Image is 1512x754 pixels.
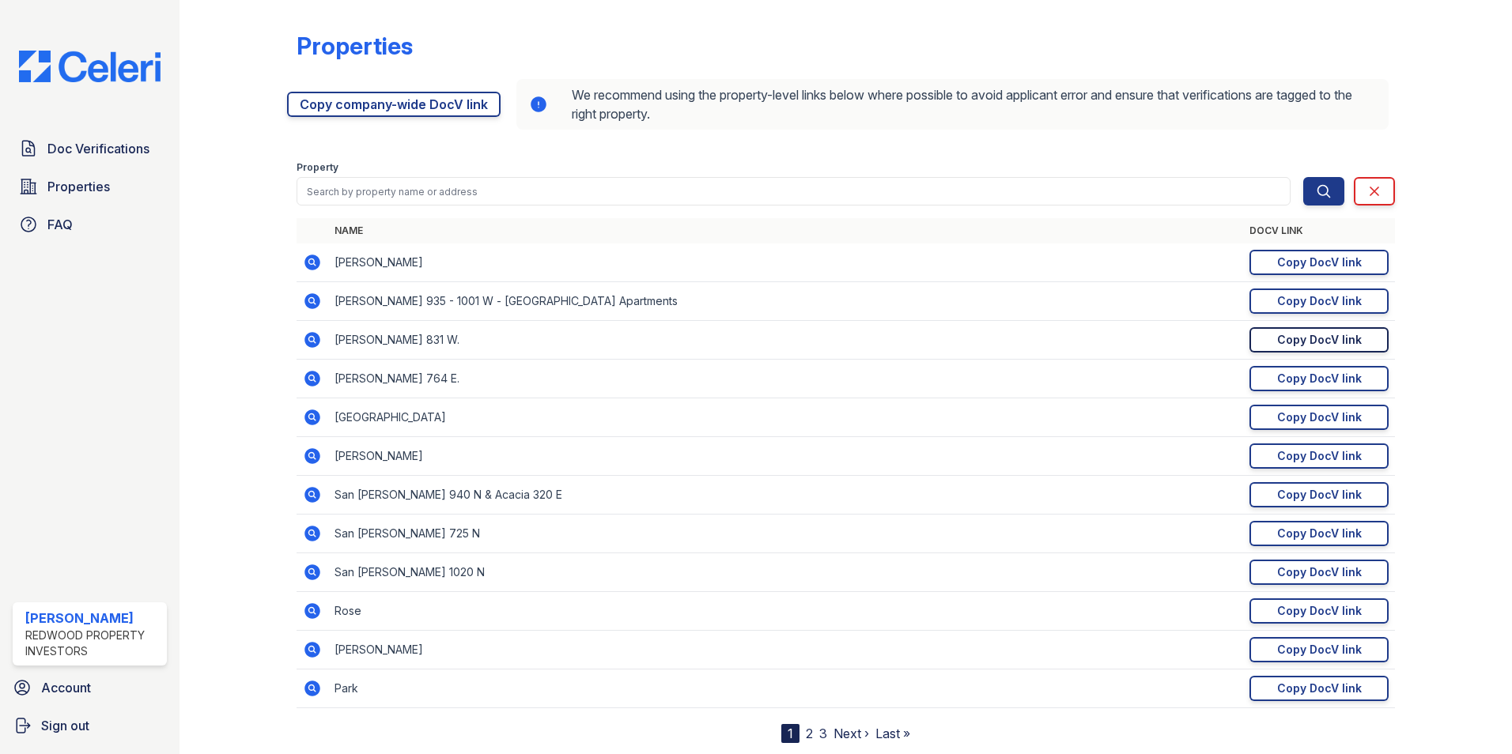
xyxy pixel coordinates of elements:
[1249,598,1389,624] a: Copy DocV link
[41,678,91,697] span: Account
[328,476,1243,515] td: San [PERSON_NAME] 940 N & Acacia 320 E
[1277,564,1362,580] div: Copy DocV link
[328,218,1243,243] th: Name
[1277,293,1362,309] div: Copy DocV link
[47,215,73,234] span: FAQ
[25,628,161,659] div: Redwood Property Investors
[1277,526,1362,541] div: Copy DocV link
[1249,521,1389,546] a: Copy DocV link
[328,631,1243,669] td: [PERSON_NAME]
[1243,218,1395,243] th: DocV Link
[328,360,1243,398] td: [PERSON_NAME] 764 E.
[875,726,910,741] a: Last »
[833,726,869,741] a: Next ›
[13,171,167,202] a: Properties
[1249,560,1389,585] a: Copy DocV link
[1249,288,1389,314] a: Copy DocV link
[1277,409,1362,425] div: Copy DocV link
[1277,603,1362,619] div: Copy DocV link
[806,726,813,741] a: 2
[47,139,149,158] span: Doc Verifications
[13,209,167,240] a: FAQ
[1277,371,1362,386] div: Copy DocV link
[1249,676,1389,701] a: Copy DocV link
[1277,254,1362,270] div: Copy DocV link
[328,437,1243,476] td: [PERSON_NAME]
[1277,448,1362,464] div: Copy DocV link
[1277,680,1362,696] div: Copy DocV link
[6,710,173,741] a: Sign out
[1277,332,1362,348] div: Copy DocV link
[819,726,827,741] a: 3
[1249,443,1389,469] a: Copy DocV link
[41,716,89,735] span: Sign out
[328,515,1243,553] td: San [PERSON_NAME] 725 N
[47,177,110,196] span: Properties
[1277,642,1362,658] div: Copy DocV link
[328,592,1243,631] td: Rose
[25,609,161,628] div: [PERSON_NAME]
[328,321,1243,360] td: [PERSON_NAME] 831 W.
[1277,487,1362,503] div: Copy DocV link
[297,32,413,60] div: Properties
[1249,250,1389,275] a: Copy DocV link
[328,553,1243,592] td: San [PERSON_NAME] 1020 N
[297,161,338,174] label: Property
[1249,405,1389,430] a: Copy DocV link
[13,133,167,164] a: Doc Verifications
[287,92,501,117] a: Copy company-wide DocV link
[1249,482,1389,507] a: Copy DocV link
[1249,637,1389,662] a: Copy DocV link
[1249,366,1389,391] a: Copy DocV link
[516,79,1389,130] div: We recommend using the property-level links below where possible to avoid applicant error and ens...
[328,243,1243,282] td: [PERSON_NAME]
[328,669,1243,708] td: Park
[297,177,1291,205] input: Search by property name or address
[6,672,173,703] a: Account
[328,398,1243,437] td: [GEOGRAPHIC_DATA]
[1249,327,1389,352] a: Copy DocV link
[781,724,799,743] div: 1
[6,51,173,82] img: CE_Logo_Blue-a8612792a0a2168367f1c8372b55b34899dd931a85d93a1a3d3e32e68fde9ad4.png
[328,282,1243,321] td: [PERSON_NAME] 935 - 1001 W - [GEOGRAPHIC_DATA] Apartments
